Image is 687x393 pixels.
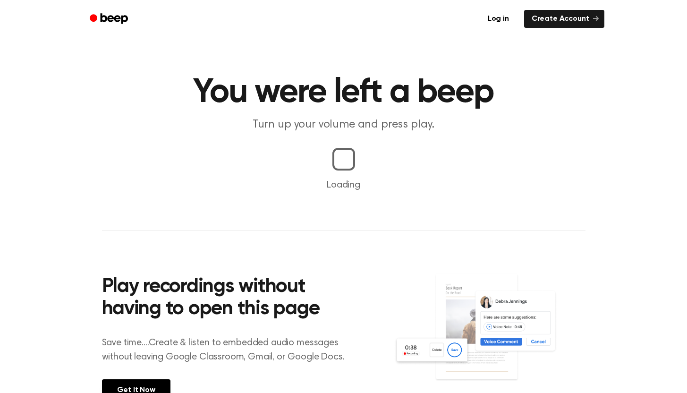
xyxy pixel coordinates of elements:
[83,10,136,28] a: Beep
[102,336,356,364] p: Save time....Create & listen to embedded audio messages without leaving Google Classroom, Gmail, ...
[478,8,518,30] a: Log in
[162,117,525,133] p: Turn up your volume and press play.
[524,10,604,28] a: Create Account
[102,76,585,110] h1: You were left a beep
[102,276,356,321] h2: Play recordings without having to open this page
[11,178,676,192] p: Loading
